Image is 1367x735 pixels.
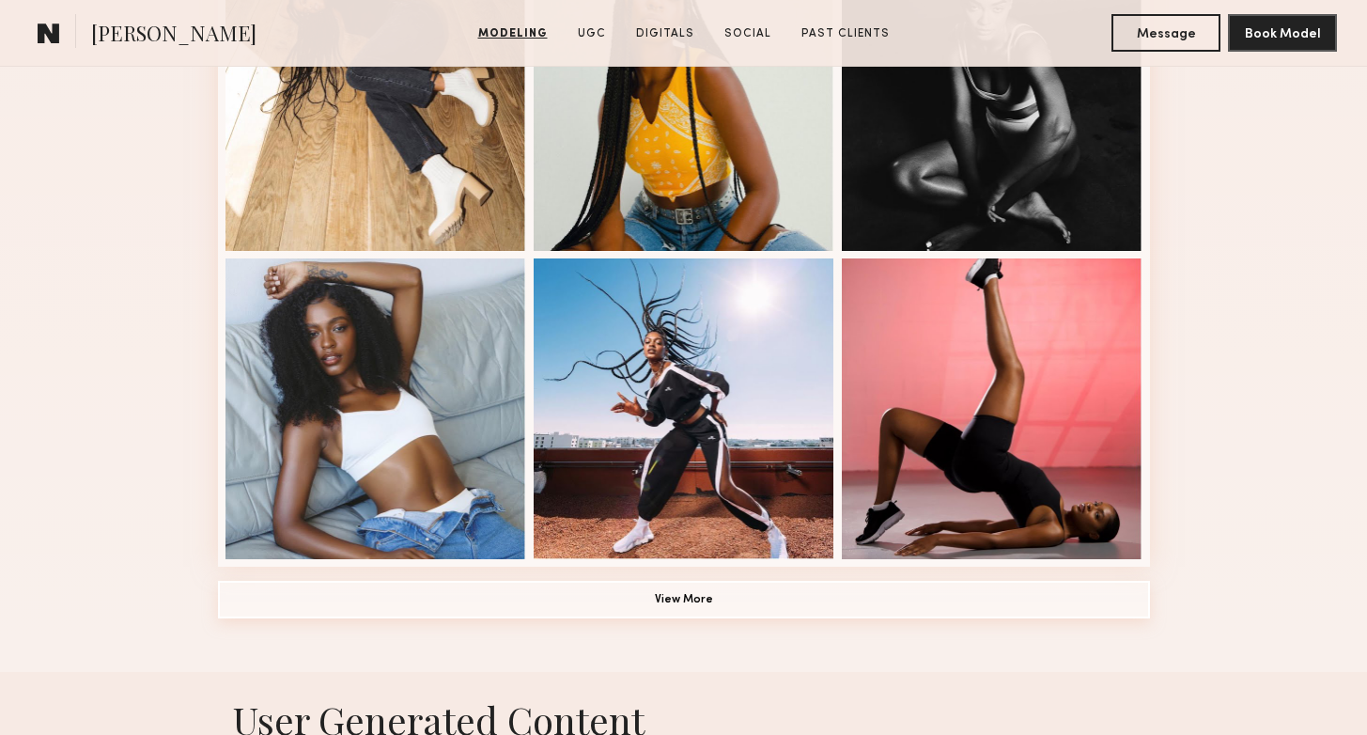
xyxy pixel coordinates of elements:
[629,25,702,42] a: Digitals
[471,25,555,42] a: Modeling
[1228,14,1337,52] button: Book Model
[717,25,779,42] a: Social
[1228,24,1337,40] a: Book Model
[218,581,1150,618] button: View More
[570,25,614,42] a: UGC
[794,25,897,42] a: Past Clients
[1111,14,1220,52] button: Message
[91,19,256,52] span: [PERSON_NAME]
